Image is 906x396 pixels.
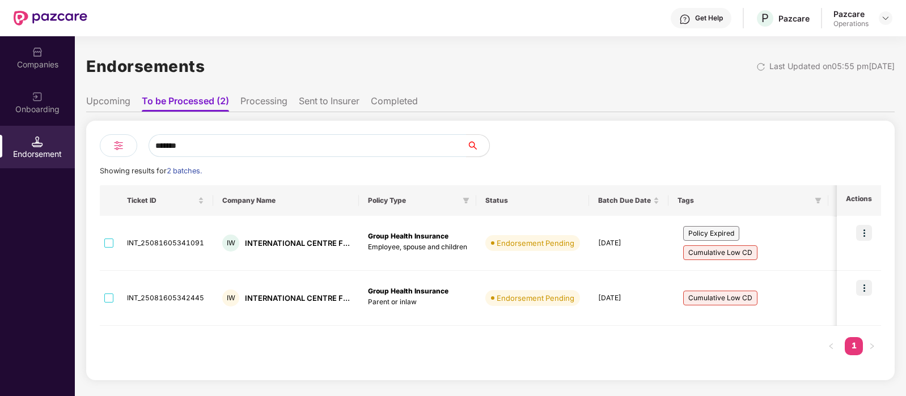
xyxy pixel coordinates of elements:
span: Tags [678,196,810,205]
li: To be Processed (2) [142,95,229,112]
div: INTERNATIONAL CENTRE F... [245,238,350,249]
span: right [869,343,875,350]
div: Pazcare [833,8,869,19]
div: Endorsement Pending [497,237,574,249]
span: Batch Due Date [598,196,651,205]
img: svg+xml;base64,PHN2ZyB3aWR0aD0iMjAiIGhlaWdodD0iMjAiIHZpZXdCb3g9IjAgMCAyMCAyMCIgZmlsbD0ibm9uZSIgeG... [32,91,43,103]
img: svg+xml;base64,PHN2ZyBpZD0iRHJvcGRvd24tMzJ4MzIiIHhtbG5zPSJodHRwOi8vd3d3LnczLm9yZy8yMDAwL3N2ZyIgd2... [881,14,890,23]
li: Previous Page [822,337,840,355]
span: Cumulative Low CD [683,291,757,305]
li: Sent to Insurer [299,95,359,112]
span: Policy Type [368,196,458,205]
p: Employee, spouse and children [368,242,467,253]
div: IW [222,235,239,252]
a: 1 [845,337,863,354]
b: Group Health Insurance [368,232,448,240]
span: left [828,343,835,350]
li: Completed [371,95,418,112]
h1: Endorsements [86,54,205,79]
p: Parent or inlaw [368,297,467,308]
b: Group Health Insurance [368,287,448,295]
img: svg+xml;base64,PHN2ZyBpZD0iSGVscC0zMngzMiIgeG1sbnM9Imh0dHA6Ly93d3cudzMub3JnLzIwMDAvc3ZnIiB3aWR0aD... [679,14,691,25]
td: INT_25081605342445 [118,271,213,326]
button: search [466,134,490,157]
div: Pazcare [778,13,810,24]
div: Endorsement Pending [497,292,574,304]
span: 2 batches. [167,167,202,175]
span: filter [812,194,824,207]
li: Processing [240,95,287,112]
th: Company Name [213,185,359,216]
span: filter [463,197,469,204]
td: [DATE] [589,216,668,271]
div: Last Updated on 05:55 pm[DATE] [769,60,895,73]
span: search [466,141,489,150]
span: Cumulative Low CD [683,245,757,260]
span: filter [815,197,822,204]
img: svg+xml;base64,PHN2ZyB3aWR0aD0iMTQuNSIgaGVpZ2h0PSIxNC41IiB2aWV3Qm94PSIwIDAgMTYgMTYiIGZpbGw9Im5vbm... [32,136,43,147]
img: New Pazcare Logo [14,11,87,25]
span: P [761,11,769,25]
li: Next Page [863,337,881,355]
img: icon [856,280,872,296]
div: Get Help [695,14,723,23]
span: Ticket ID [127,196,196,205]
th: Status [476,185,589,216]
div: INTERNATIONAL CENTRE F... [245,293,350,304]
span: Showing results for [100,167,202,175]
th: Ticket ID [118,185,213,216]
div: IW [222,289,239,306]
span: Policy Expired [683,226,739,241]
li: Upcoming [86,95,130,112]
th: Batch Due Date [589,185,668,216]
th: No. Of Lives [828,185,886,216]
img: svg+xml;base64,PHN2ZyBpZD0iQ29tcGFuaWVzIiB4bWxucz0iaHR0cDovL3d3dy53My5vcmcvMjAwMC9zdmciIHdpZHRoPS... [32,46,43,58]
button: right [863,337,881,355]
button: left [822,337,840,355]
img: svg+xml;base64,PHN2ZyBpZD0iUmVsb2FkLTMyeDMyIiB4bWxucz0iaHR0cDovL3d3dy53My5vcmcvMjAwMC9zdmciIHdpZH... [756,62,765,71]
img: svg+xml;base64,PHN2ZyB4bWxucz0iaHR0cDovL3d3dy53My5vcmcvMjAwMC9zdmciIHdpZHRoPSIyNCIgaGVpZ2h0PSIyNC... [112,139,125,152]
th: Actions [837,185,881,216]
div: Operations [833,19,869,28]
td: INT_25081605341091 [118,216,213,271]
img: icon [856,225,872,241]
li: 1 [845,337,863,355]
span: filter [460,194,472,207]
td: [DATE] [589,271,668,326]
